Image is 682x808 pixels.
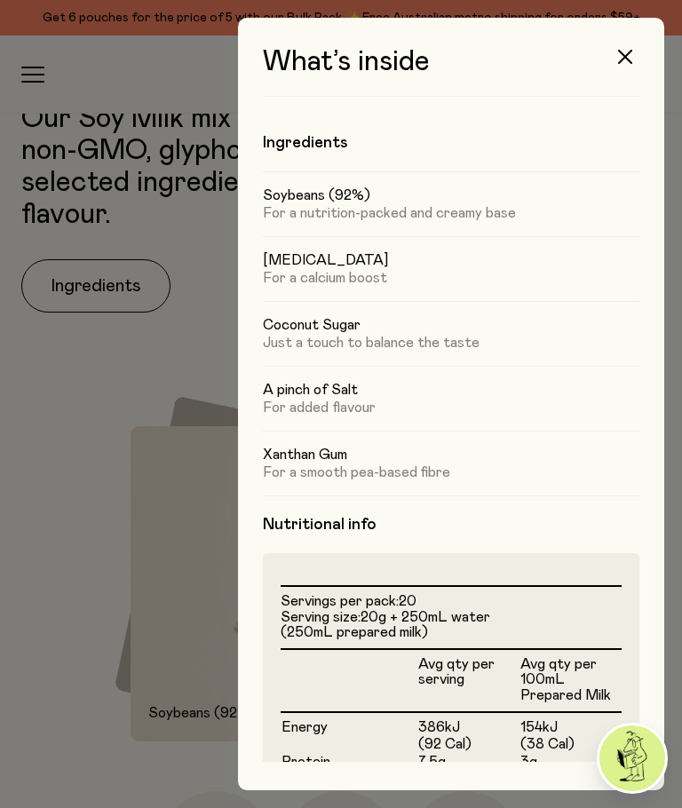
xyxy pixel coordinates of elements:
[599,725,665,791] img: agent
[263,251,639,269] h5: [MEDICAL_DATA]
[263,316,639,334] h5: Coconut Sugar
[417,649,519,712] th: Avg qty per serving
[519,736,622,754] td: (38 Cal)
[263,514,639,535] h4: Nutritional info
[263,46,639,97] h3: What’s inside
[263,381,639,399] h5: A pinch of Salt
[519,712,622,737] td: 154kJ
[263,399,639,416] p: For added flavour
[519,754,622,772] td: 3g
[263,463,639,481] p: For a smooth pea-based fibre
[519,649,622,712] th: Avg qty per 100mL Prepared Milk
[281,610,622,641] li: Serving size:
[281,610,490,640] span: 20g + 250mL water (250mL prepared milk)
[282,755,330,769] span: Protein
[417,736,519,754] td: (92 Cal)
[263,269,639,287] p: For a calcium boost
[263,186,639,204] h5: Soybeans (92%)
[399,594,416,608] span: 20
[263,446,639,463] h5: Xanthan Gum
[282,720,328,734] span: Energy
[263,204,639,222] p: For a nutrition-packed and creamy base
[281,594,622,610] li: Servings per pack:
[263,132,639,154] h4: Ingredients
[417,712,519,737] td: 386kJ
[417,754,519,772] td: 7.5g
[263,334,639,352] p: Just a touch to balance the taste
